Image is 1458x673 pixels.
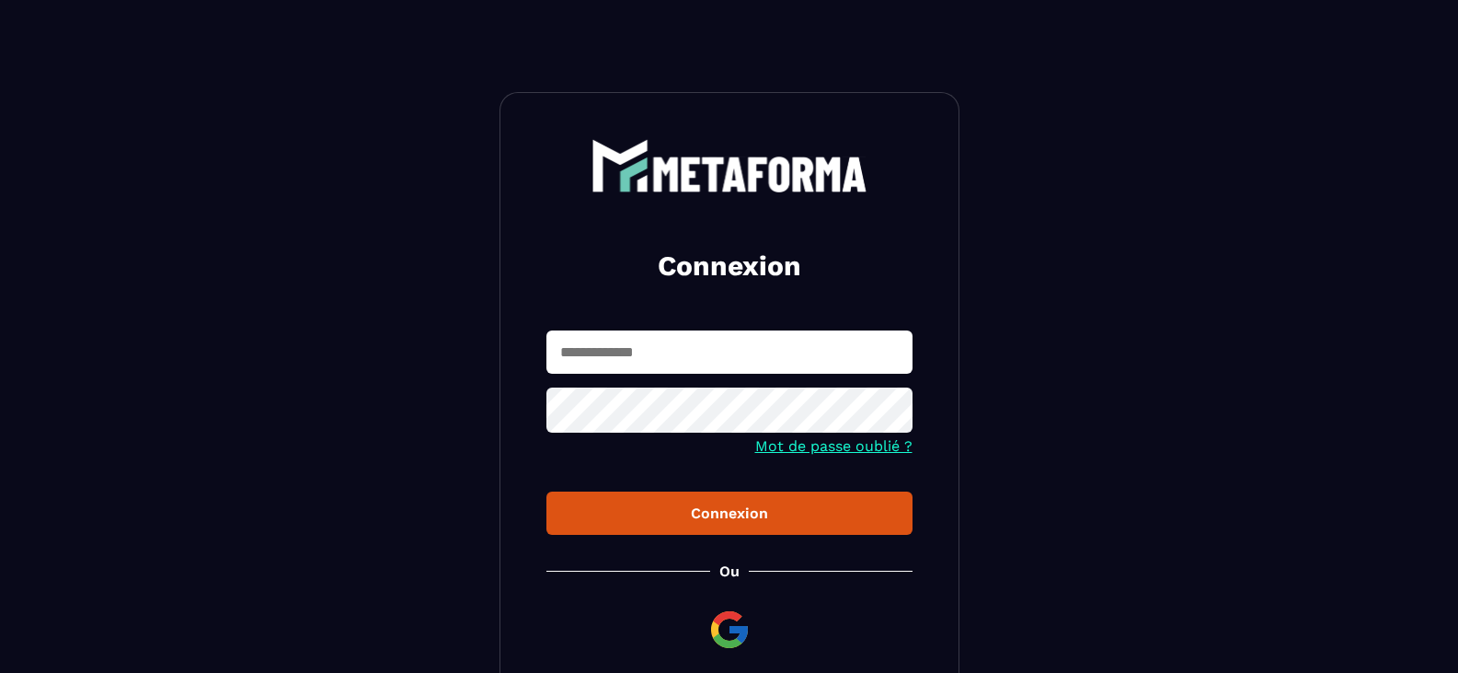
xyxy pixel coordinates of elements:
[591,139,867,192] img: logo
[719,563,740,580] p: Ou
[707,608,752,652] img: google
[546,492,913,535] button: Connexion
[546,139,913,192] a: logo
[755,437,913,455] a: Mot de passe oublié ?
[568,248,890,284] h2: Connexion
[561,505,898,522] div: Connexion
